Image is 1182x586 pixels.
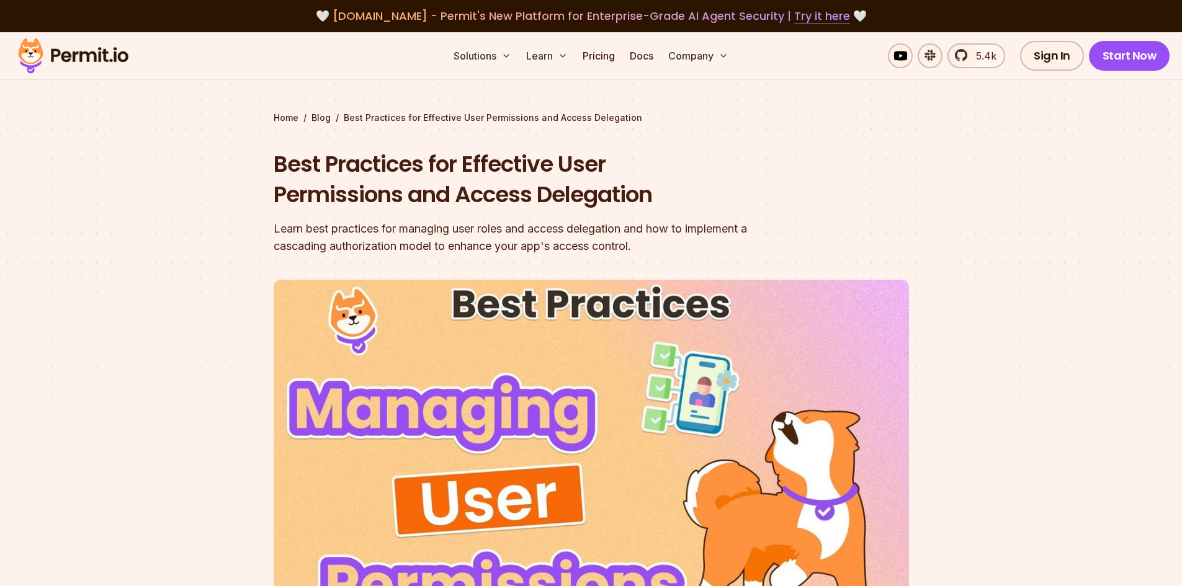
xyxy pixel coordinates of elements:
a: Docs [625,43,658,68]
span: [DOMAIN_NAME] - Permit's New Platform for Enterprise-Grade AI Agent Security | [333,8,850,24]
button: Company [663,43,733,68]
h1: Best Practices for Effective User Permissions and Access Delegation [274,149,750,210]
a: Try it here [794,8,850,24]
div: 🤍 🤍 [30,7,1152,25]
button: Learn [521,43,573,68]
button: Solutions [449,43,516,68]
a: Sign In [1020,41,1084,71]
img: Permit logo [12,35,134,77]
a: Blog [311,112,331,124]
div: Learn best practices for managing user roles and access delegation and how to implement a cascadi... [274,220,750,255]
a: Home [274,112,298,124]
a: Pricing [578,43,620,68]
div: / / [274,112,909,124]
span: 5.4k [969,48,996,63]
a: 5.4k [947,43,1005,68]
a: Start Now [1089,41,1170,71]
